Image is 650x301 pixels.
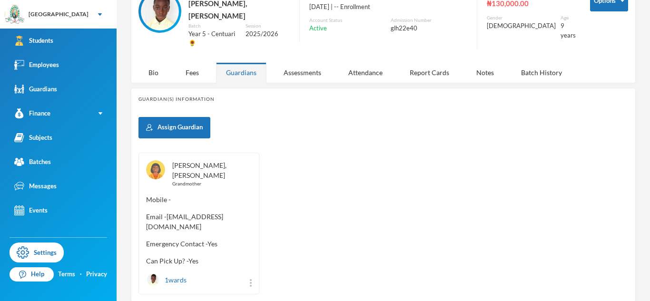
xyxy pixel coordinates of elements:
div: 1 wards [146,273,187,287]
span: Email - [EMAIL_ADDRESS][DOMAIN_NAME] [146,212,252,232]
img: logo [5,5,24,24]
div: Admission Number [391,17,467,24]
div: Batch [188,22,238,29]
a: Privacy [86,270,107,279]
div: Age [561,14,576,21]
div: Account Status [309,17,386,24]
img: more_vert [250,279,252,287]
span: Active [309,24,327,33]
span: Mobile - [146,194,252,204]
div: Events [14,205,48,215]
div: 9 years [561,21,576,40]
div: Students [14,36,53,46]
div: [DATE] | -- Enrollment [309,2,467,12]
div: · [80,270,82,279]
div: Guardians [14,84,57,94]
a: Settings [10,243,64,262]
div: Finance [14,108,50,118]
div: Messages [14,181,57,191]
div: Batches [14,157,51,167]
img: STUDENT [147,274,159,286]
a: Help [10,267,54,282]
div: glh22e40 [391,24,467,33]
div: [GEOGRAPHIC_DATA] [29,10,89,19]
div: Guardians [216,62,266,83]
div: Year 5 - Centuari🌻 [188,29,238,48]
div: Gender [487,14,556,21]
div: Session [246,22,290,29]
div: [DEMOGRAPHIC_DATA] [487,21,556,31]
a: Terms [58,270,75,279]
div: Fees [176,62,209,83]
div: Assessments [274,62,331,83]
a: [PERSON_NAME], [PERSON_NAME] [172,161,227,179]
div: Subjects [14,133,52,143]
div: Batch History [511,62,572,83]
div: Notes [466,62,504,83]
div: Bio [138,62,168,83]
div: Grandmother [172,180,252,187]
img: add user [146,124,153,131]
div: 2025/2026 [246,29,290,39]
button: Assign Guardian [138,117,210,138]
div: Report Cards [400,62,459,83]
img: GUARDIAN [146,160,165,179]
div: Attendance [338,62,393,83]
span: Can Pick Up? - Yes [146,256,252,266]
span: Emergency Contact - Yes [146,239,252,249]
div: Employees [14,60,59,70]
div: Guardian(s) Information [138,96,628,103]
